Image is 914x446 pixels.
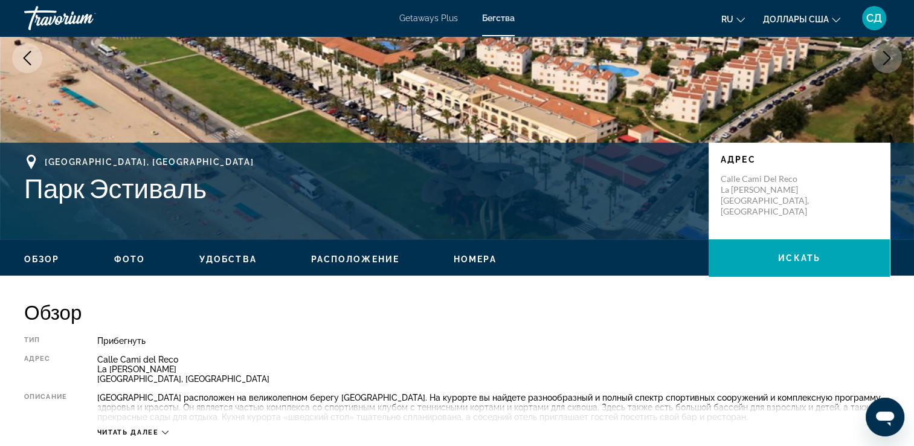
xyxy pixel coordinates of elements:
[97,355,890,384] div: Calle Cami del Reco La [PERSON_NAME] [GEOGRAPHIC_DATA], [GEOGRAPHIC_DATA]
[12,43,42,73] button: Предыдущее изображение
[97,393,890,422] div: [GEOGRAPHIC_DATA] расположен на великолепном берегу [GEOGRAPHIC_DATA]. На курорте вы найдете разн...
[24,355,67,384] div: Адрес
[721,10,745,28] button: Change language
[114,254,145,265] button: Фото
[199,254,257,265] button: Удобства
[454,254,497,264] span: Номера
[721,155,878,164] p: Адрес
[858,5,890,31] button: User Menu
[454,254,497,265] button: Номера
[778,253,820,263] span: искать
[24,300,890,324] h2: Обзор
[866,398,904,436] iframe: Кнопка запуска окна обмена сообщениями
[24,254,60,265] button: Обзор
[97,336,890,346] div: Прибегнуть
[24,336,67,346] div: Тип
[763,10,840,28] button: Change currency
[311,254,399,264] span: Расположение
[45,157,254,167] span: [GEOGRAPHIC_DATA], [GEOGRAPHIC_DATA]
[482,13,515,23] a: Бегства
[872,43,902,73] button: Следующее изображение
[24,393,67,422] div: Описание
[24,2,145,34] a: Travorium
[24,254,60,264] span: Обзор
[199,254,257,264] span: Удобства
[97,428,159,436] span: Читать далее
[97,428,169,437] button: Читать далее
[114,254,145,264] span: Фото
[866,12,882,24] span: СД
[763,15,829,24] span: Доллары США
[311,254,399,265] button: Расположение
[709,239,890,277] button: искать
[24,172,697,204] h1: Парк Эстиваль
[721,173,817,217] p: Calle Cami del Reco La [PERSON_NAME] [GEOGRAPHIC_DATA], [GEOGRAPHIC_DATA]
[721,15,733,24] span: ru
[399,13,458,23] a: Getaways Plus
